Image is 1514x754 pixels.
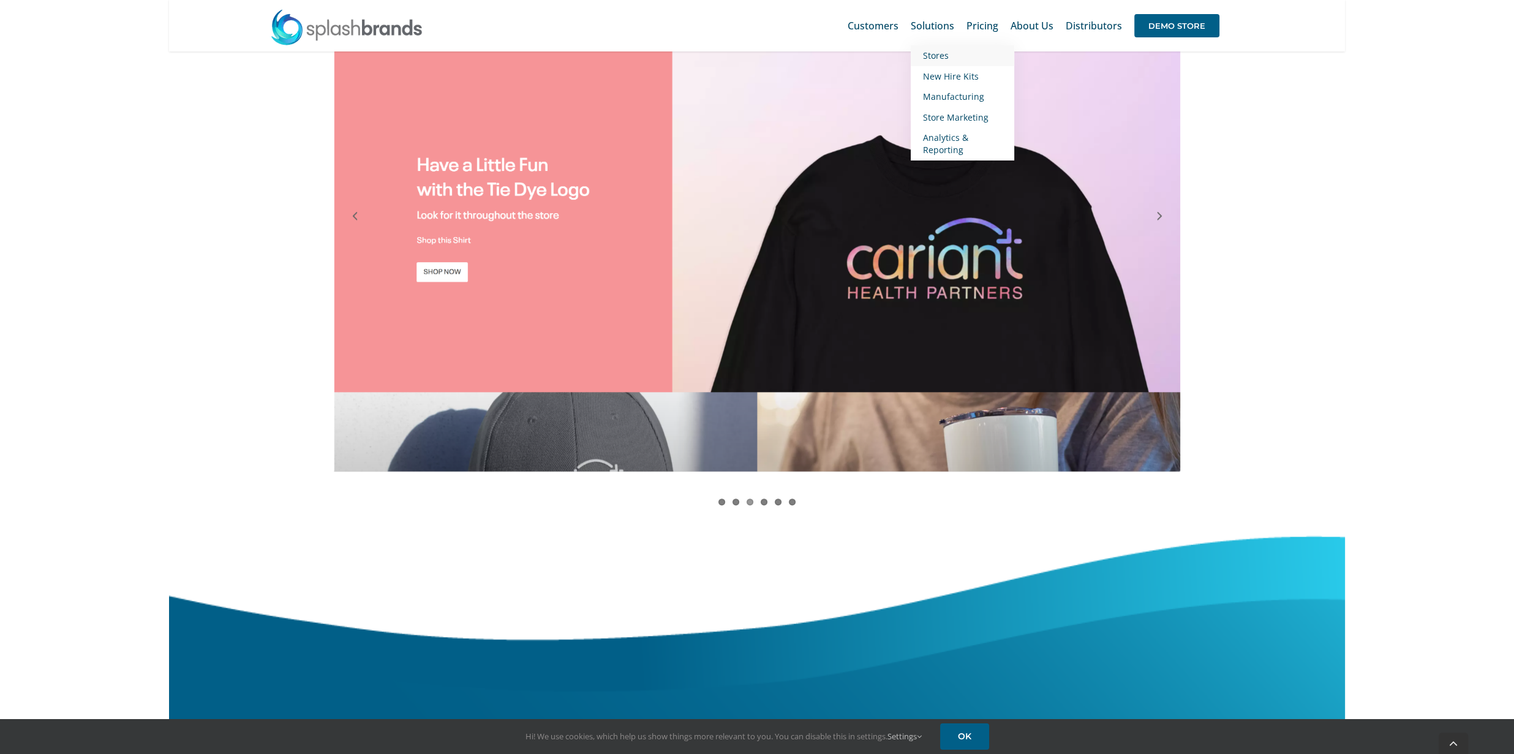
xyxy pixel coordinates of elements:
nav: Main Menu Sticky [848,6,1219,45]
span: Store Marketing [923,111,989,123]
a: Stores [911,45,1014,66]
img: SplashBrands.com Logo [270,9,423,45]
a: 1 [718,499,725,505]
span: About Us [1011,21,1053,31]
a: OK [940,723,989,750]
span: Distributors [1066,21,1122,31]
a: 2 [733,499,739,505]
span: Manufacturing [923,91,984,102]
a: 3 [747,499,753,505]
span: Hi! We use cookies, which help us show things more relevant to you. You can disable this in setti... [525,731,922,742]
a: Customers [848,6,898,45]
a: screely-1684639515953 [334,462,1180,475]
span: Analytics & Reporting [923,132,968,156]
span: Pricing [966,21,998,31]
span: Stores [923,50,949,61]
a: Distributors [1066,6,1122,45]
a: 4 [761,499,767,505]
a: Settings [887,731,922,742]
a: Pricing [966,6,998,45]
a: 5 [775,499,781,505]
a: Manufacturing [911,86,1014,107]
a: 6 [789,499,796,505]
span: DEMO STORE [1134,14,1219,37]
span: Customers [848,21,898,31]
span: New Hire Kits [923,70,979,82]
a: Store Marketing [911,107,1014,128]
a: DEMO STORE [1134,6,1219,45]
span: Solutions [911,21,954,31]
a: Analytics & Reporting [911,127,1014,160]
a: New Hire Kits [911,66,1014,87]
